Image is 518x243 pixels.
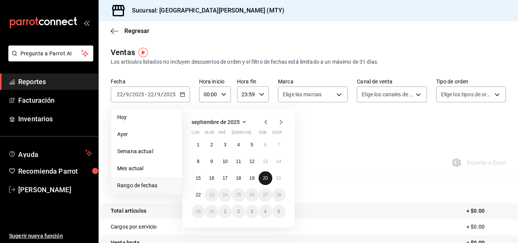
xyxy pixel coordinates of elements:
[111,58,506,66] div: Los artículos listados no incluyen descuentos de orden y el filtro de fechas está limitado a un m...
[441,91,492,98] span: Elige los tipos de orden
[132,91,144,97] input: ----
[196,209,201,214] abbr: 29 de septiembre de 2025
[272,205,286,218] button: 5 de octubre de 2025
[163,91,176,97] input: ----
[218,205,232,218] button: 1 de octubre de 2025
[20,50,82,58] span: Pregunta a Parrot AI
[276,192,281,198] abbr: 28 de septiembre de 2025
[157,91,161,97] input: --
[196,176,201,181] abbr: 15 de septiembre de 2025
[192,205,205,218] button: 29 de septiembre de 2025
[245,138,259,152] button: 5 de septiembre de 2025
[210,142,213,147] abbr: 2 de septiembre de 2025
[18,185,92,195] span: [PERSON_NAME]
[192,118,249,127] button: septiembre de 2025
[357,79,427,84] label: Canal de venta
[250,192,254,198] abbr: 26 de septiembre de 2025
[232,130,276,138] abbr: jueves
[83,20,89,26] button: open_drawer_menu
[237,79,269,84] label: Hora fin
[232,171,245,185] button: 18 de septiembre de 2025
[245,171,259,185] button: 19 de septiembre de 2025
[263,159,268,164] abbr: 13 de septiembre de 2025
[436,79,506,84] label: Tipo de orden
[209,176,214,181] abbr: 16 de septiembre de 2025
[111,223,157,231] p: Cargos por servicio
[192,155,205,168] button: 8 de septiembre de 2025
[232,188,245,202] button: 25 de septiembre de 2025
[218,155,232,168] button: 10 de septiembre de 2025
[251,209,253,214] abbr: 3 de octubre de 2025
[236,192,241,198] abbr: 25 de septiembre de 2025
[259,155,272,168] button: 13 de septiembre de 2025
[236,159,241,164] abbr: 11 de septiembre de 2025
[129,91,132,97] span: /
[250,176,254,181] abbr: 19 de septiembre de 2025
[245,130,251,138] abbr: viernes
[232,205,245,218] button: 2 de octubre de 2025
[9,232,92,240] span: Sugerir nueva función
[196,192,201,198] abbr: 22 de septiembre de 2025
[192,138,205,152] button: 1 de septiembre de 2025
[154,91,157,97] span: /
[18,77,92,87] span: Reportes
[223,159,228,164] abbr: 10 de septiembre de 2025
[245,188,259,202] button: 26 de septiembre de 2025
[117,165,176,172] span: Mes actual
[18,166,92,176] span: Recomienda Parrot
[111,79,190,84] label: Fecha
[117,113,176,121] span: Hoy
[126,91,129,97] input: --
[205,130,214,138] abbr: martes
[263,192,268,198] abbr: 27 de septiembre de 2025
[111,207,146,215] p: Total artículos
[232,138,245,152] button: 4 de septiembre de 2025
[138,48,148,57] img: Tooltip marker
[192,188,205,202] button: 22 de septiembre de 2025
[117,182,176,190] span: Rango de fechas
[232,155,245,168] button: 11 de septiembre de 2025
[8,45,93,61] button: Pregunta a Parrot AI
[205,138,218,152] button: 2 de septiembre de 2025
[278,142,280,147] abbr: 7 de septiembre de 2025
[272,171,286,185] button: 21 de septiembre de 2025
[205,155,218,168] button: 9 de septiembre de 2025
[145,91,147,97] span: -
[272,130,282,138] abbr: domingo
[263,176,268,181] abbr: 20 de septiembre de 2025
[192,171,205,185] button: 15 de septiembre de 2025
[209,209,214,214] abbr: 30 de septiembre de 2025
[197,159,199,164] abbr: 8 de septiembre de 2025
[237,142,240,147] abbr: 4 de septiembre de 2025
[192,119,240,125] span: septiembre de 2025
[210,159,213,164] abbr: 9 de septiembre de 2025
[259,188,272,202] button: 27 de septiembre de 2025
[223,192,228,198] abbr: 24 de septiembre de 2025
[272,138,286,152] button: 7 de septiembre de 2025
[5,55,93,63] a: Pregunta a Parrot AI
[218,138,232,152] button: 3 de septiembre de 2025
[283,91,322,98] span: Elige las marcas
[197,142,199,147] abbr: 1 de septiembre de 2025
[199,79,231,84] label: Hora inicio
[123,91,126,97] span: /
[148,91,154,97] input: --
[124,27,149,34] span: Regresar
[192,130,199,138] abbr: lunes
[276,159,281,164] abbr: 14 de septiembre de 2025
[205,171,218,185] button: 16 de septiembre de 2025
[218,130,226,138] abbr: miércoles
[18,114,92,124] span: Inventarios
[264,142,267,147] abbr: 6 de septiembre de 2025
[209,192,214,198] abbr: 23 de septiembre de 2025
[126,6,284,15] h3: Sucursal: [GEOGRAPHIC_DATA][PERSON_NAME] (MTY)
[245,155,259,168] button: 12 de septiembre de 2025
[362,91,413,98] span: Elige los canales de venta
[264,209,267,214] abbr: 4 de octubre de 2025
[116,91,123,97] input: --
[18,149,82,158] span: Ayuda
[237,209,240,214] abbr: 2 de octubre de 2025
[18,95,92,105] span: Facturación
[218,188,232,202] button: 24 de septiembre de 2025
